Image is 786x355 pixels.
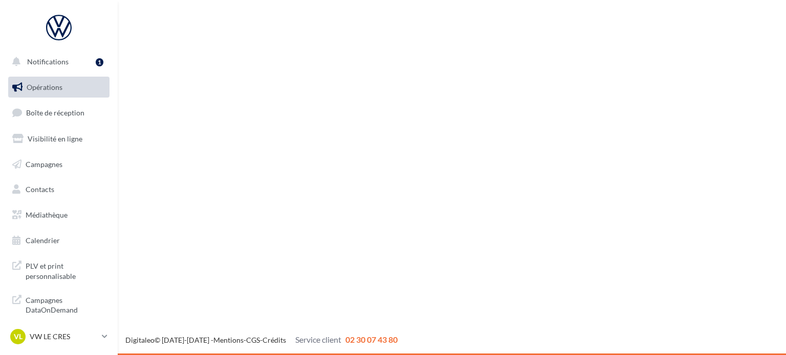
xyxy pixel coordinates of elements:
a: Campagnes DataOnDemand [6,289,112,319]
span: Visibilité en ligne [28,134,82,143]
span: Campagnes DataOnDemand [26,293,105,315]
span: Médiathèque [26,210,68,219]
button: Notifications 1 [6,51,107,73]
a: Digitaleo [125,336,155,344]
a: Mentions [213,336,244,344]
a: Visibilité en ligne [6,128,112,150]
a: PLV et print personnalisable [6,255,112,285]
span: © [DATE]-[DATE] - - - [125,336,398,344]
span: 02 30 07 43 80 [345,335,398,344]
span: Service client [295,335,341,344]
a: CGS [246,336,260,344]
a: VL VW LE CRES [8,327,110,346]
span: Campagnes [26,159,62,168]
a: Contacts [6,179,112,200]
span: Opérations [27,83,62,91]
span: PLV et print personnalisable [26,259,105,281]
span: Boîte de réception [26,108,84,117]
a: Médiathèque [6,204,112,226]
p: VW LE CRES [30,332,98,342]
a: Crédits [263,336,286,344]
span: Notifications [27,57,69,66]
div: 1 [96,58,103,66]
span: VL [14,332,23,342]
a: Boîte de réception [6,102,112,124]
a: Opérations [6,77,112,98]
a: Campagnes [6,154,112,175]
span: Calendrier [26,236,60,245]
a: Calendrier [6,230,112,251]
span: Contacts [26,185,54,194]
